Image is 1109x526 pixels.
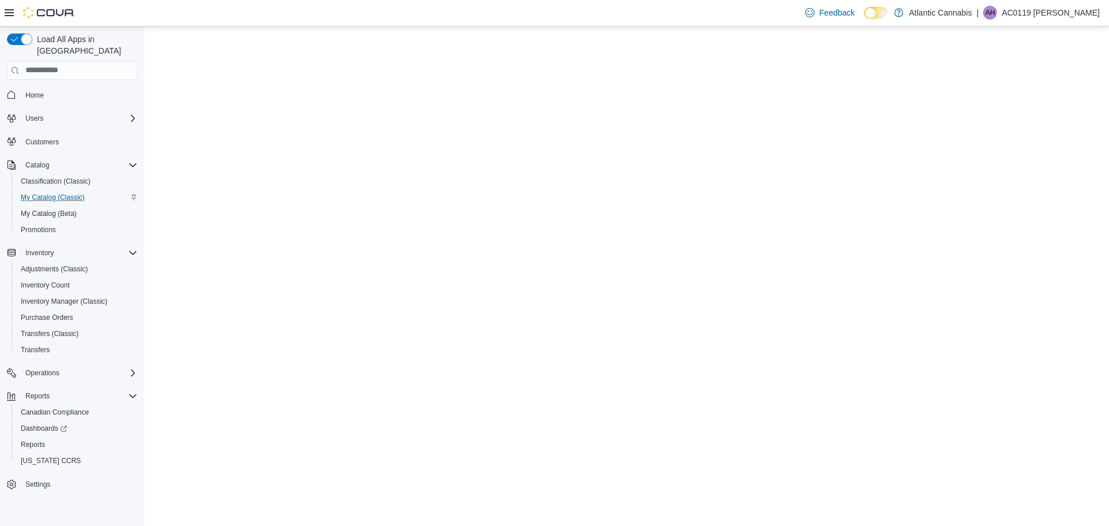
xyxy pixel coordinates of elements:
[864,19,865,20] span: Dark Mode
[12,293,142,309] button: Inventory Manager (Classic)
[16,421,72,435] a: Dashboards
[12,326,142,342] button: Transfers (Classic)
[16,191,90,204] a: My Catalog (Classic)
[16,454,137,468] span: Washington CCRS
[21,366,64,380] button: Operations
[25,161,49,170] span: Catalog
[12,404,142,420] button: Canadian Compliance
[16,311,78,324] a: Purchase Orders
[16,191,137,204] span: My Catalog (Classic)
[12,453,142,469] button: [US_STATE] CCRS
[21,88,49,102] a: Home
[21,111,137,125] span: Users
[16,327,83,341] a: Transfers (Classic)
[16,207,137,221] span: My Catalog (Beta)
[864,7,888,19] input: Dark Mode
[16,405,94,419] a: Canadian Compliance
[2,87,142,103] button: Home
[2,388,142,404] button: Reports
[2,110,142,126] button: Users
[21,440,45,449] span: Reports
[21,456,81,465] span: [US_STATE] CCRS
[16,343,54,357] a: Transfers
[21,477,137,491] span: Settings
[21,345,50,355] span: Transfers
[21,246,137,260] span: Inventory
[21,158,54,172] button: Catalog
[16,262,92,276] a: Adjustments (Classic)
[25,91,44,100] span: Home
[12,277,142,293] button: Inventory Count
[21,389,137,403] span: Reports
[16,262,137,276] span: Adjustments (Classic)
[16,327,137,341] span: Transfers (Classic)
[12,206,142,222] button: My Catalog (Beta)
[21,193,85,202] span: My Catalog (Classic)
[819,7,854,18] span: Feedback
[16,207,81,221] a: My Catalog (Beta)
[21,177,91,186] span: Classification (Classic)
[21,135,64,149] a: Customers
[21,366,137,380] span: Operations
[12,420,142,437] a: Dashboards
[16,438,50,452] a: Reports
[12,173,142,189] button: Classification (Classic)
[16,174,137,188] span: Classification (Classic)
[7,82,137,523] nav: Complex example
[2,133,142,150] button: Customers
[16,405,137,419] span: Canadian Compliance
[21,477,55,491] a: Settings
[801,1,859,24] a: Feedback
[21,264,88,274] span: Adjustments (Classic)
[21,297,107,306] span: Inventory Manager (Classic)
[16,174,95,188] a: Classification (Classic)
[16,438,137,452] span: Reports
[25,480,50,489] span: Settings
[25,114,43,123] span: Users
[12,222,142,238] button: Promotions
[25,137,59,147] span: Customers
[21,111,48,125] button: Users
[21,158,137,172] span: Catalog
[12,437,142,453] button: Reports
[21,281,70,290] span: Inventory Count
[16,223,61,237] a: Promotions
[977,6,979,20] p: |
[21,389,54,403] button: Reports
[25,391,50,401] span: Reports
[25,248,54,258] span: Inventory
[1002,6,1100,20] p: AC0119 [PERSON_NAME]
[16,311,137,324] span: Purchase Orders
[21,424,67,433] span: Dashboards
[21,209,77,218] span: My Catalog (Beta)
[2,365,142,381] button: Operations
[909,6,972,20] p: Atlantic Cannabis
[21,246,58,260] button: Inventory
[2,157,142,173] button: Catalog
[16,454,85,468] a: [US_STATE] CCRS
[2,245,142,261] button: Inventory
[985,6,995,20] span: AH
[12,309,142,326] button: Purchase Orders
[16,421,137,435] span: Dashboards
[32,33,137,57] span: Load All Apps in [GEOGRAPHIC_DATA]
[21,329,79,338] span: Transfers (Classic)
[21,225,56,234] span: Promotions
[12,342,142,358] button: Transfers
[16,343,137,357] span: Transfers
[21,313,73,322] span: Purchase Orders
[12,189,142,206] button: My Catalog (Classic)
[21,408,89,417] span: Canadian Compliance
[16,294,137,308] span: Inventory Manager (Classic)
[21,135,137,149] span: Customers
[983,6,997,20] div: AC0119 Hookey Dominique
[21,88,137,102] span: Home
[16,278,137,292] span: Inventory Count
[12,261,142,277] button: Adjustments (Classic)
[25,368,59,378] span: Operations
[16,223,137,237] span: Promotions
[23,7,75,18] img: Cova
[2,476,142,493] button: Settings
[16,294,112,308] a: Inventory Manager (Classic)
[16,278,75,292] a: Inventory Count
